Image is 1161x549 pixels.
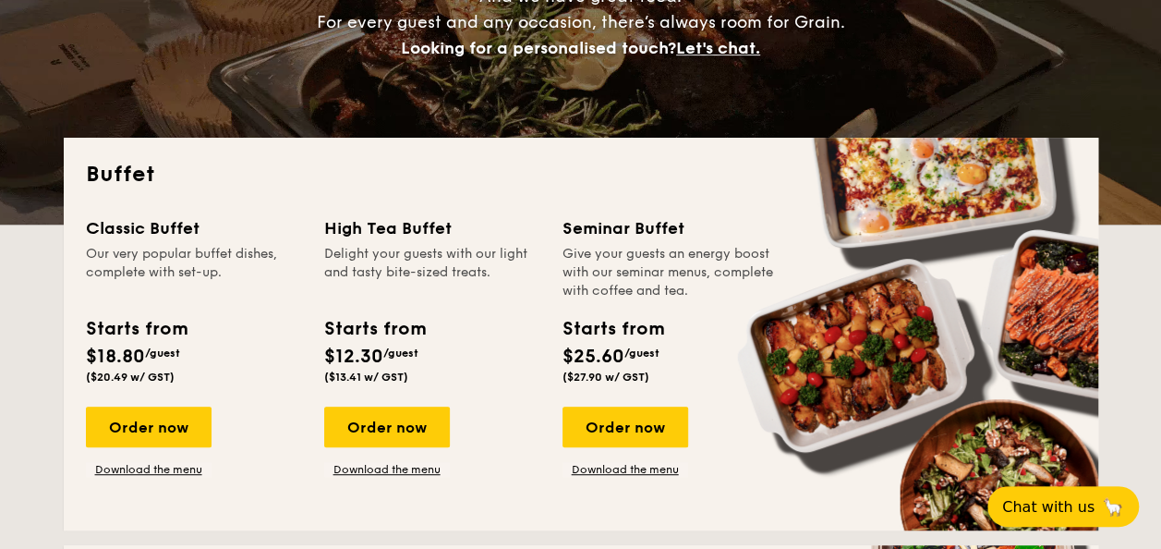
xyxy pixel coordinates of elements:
[1002,498,1094,516] span: Chat with us
[86,346,145,368] span: $18.80
[383,347,418,360] span: /guest
[324,215,540,241] div: High Tea Buffet
[562,407,688,447] div: Order now
[145,347,180,360] span: /guest
[562,245,779,300] div: Give your guests an energy boost with our seminar menus, complete with coffee and tea.
[562,371,649,384] span: ($27.90 w/ GST)
[1102,496,1124,518] span: 🦙
[86,371,175,384] span: ($20.49 w/ GST)
[86,215,302,241] div: Classic Buffet
[562,315,663,343] div: Starts from
[324,407,450,447] div: Order now
[562,462,688,477] a: Download the menu
[86,245,302,300] div: Our very popular buffet dishes, complete with set-up.
[624,347,659,360] span: /guest
[86,462,212,477] a: Download the menu
[987,486,1139,527] button: Chat with us🦙
[324,315,425,343] div: Starts from
[562,215,779,241] div: Seminar Buffet
[401,38,676,58] span: Looking for a personalised touch?
[562,346,624,368] span: $25.60
[676,38,760,58] span: Let's chat.
[324,346,383,368] span: $12.30
[86,315,187,343] div: Starts from
[86,160,1076,189] h2: Buffet
[324,245,540,300] div: Delight your guests with our light and tasty bite-sized treats.
[86,407,212,447] div: Order now
[324,462,450,477] a: Download the menu
[324,371,408,384] span: ($13.41 w/ GST)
